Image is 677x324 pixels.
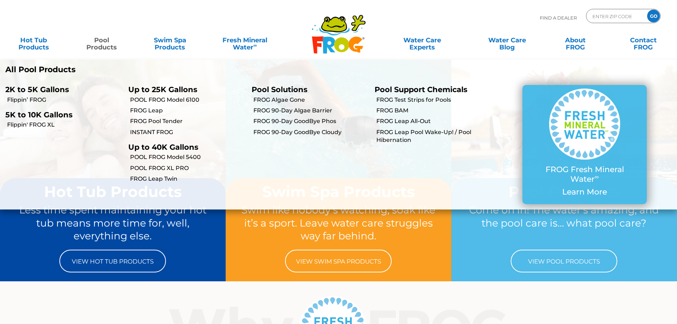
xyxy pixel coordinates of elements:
[592,11,640,21] input: Zip Code Form
[144,33,197,47] a: Swim SpaProducts
[5,85,118,94] p: 2K to 5K Gallons
[7,33,60,47] a: Hot TubProducts
[549,33,602,47] a: AboutFROG
[7,96,123,104] a: Flippin’ FROG
[130,164,246,172] a: POOL FROG XL PRO
[647,10,660,22] input: GO
[75,33,128,47] a: PoolProducts
[480,33,533,47] a: Water CareBlog
[59,250,166,272] a: View Hot Tub Products
[617,33,670,47] a: ContactFROG
[253,117,369,125] a: FROG 90-Day GoodBye Phos
[379,33,465,47] a: Water CareExperts
[130,175,246,183] a: FROG Leap Twin
[537,187,633,197] p: Learn More
[7,121,123,129] a: Flippin' FROG XL
[239,203,438,243] p: Swim like nobody’s watching, soak like it’s a sport. Leave water care struggles way far behind.
[537,89,633,200] a: FROG Fresh Mineral Water∞ Learn More
[252,85,307,94] a: Pool Solutions
[375,85,487,94] p: Pool Support Chemicals
[537,165,633,184] p: FROG Fresh Mineral Water
[465,203,663,243] p: Come on in! The water’s amazing, and the pool care is… what pool care?
[253,42,257,48] sup: ∞
[130,153,246,161] a: POOL FROG Model 5400
[211,33,278,47] a: Fresh MineralWater∞
[130,117,246,125] a: FROG Pool Tender
[128,143,241,152] p: Up to 40K Gallons
[130,128,246,136] a: INSTANT FROG
[540,9,577,27] p: Find A Dealer
[595,173,599,180] sup: ∞
[130,96,246,104] a: POOL FROG Model 6100
[285,250,392,272] a: View Swim Spa Products
[376,128,492,144] a: FROG Leap Pool Wake-Up! / Pool Hibernation
[376,96,492,104] a: FROG Test Strips for Pools
[5,65,333,74] a: All Pool Products
[130,107,246,115] a: FROG Leap
[253,96,369,104] a: FROG Algae Gone
[511,250,617,272] a: View Pool Products
[14,203,212,243] p: Less time spent maintaining your hot tub means more time for, well, everything else.
[5,110,118,119] p: 5K to 10K Gallons
[253,128,369,136] a: FROG 90-Day GoodBye Cloudy
[253,107,369,115] a: FROG 90-Day Algae Barrier
[128,85,241,94] p: Up to 25K Gallons
[376,117,492,125] a: FROG Leap All-Out
[376,107,492,115] a: FROG BAM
